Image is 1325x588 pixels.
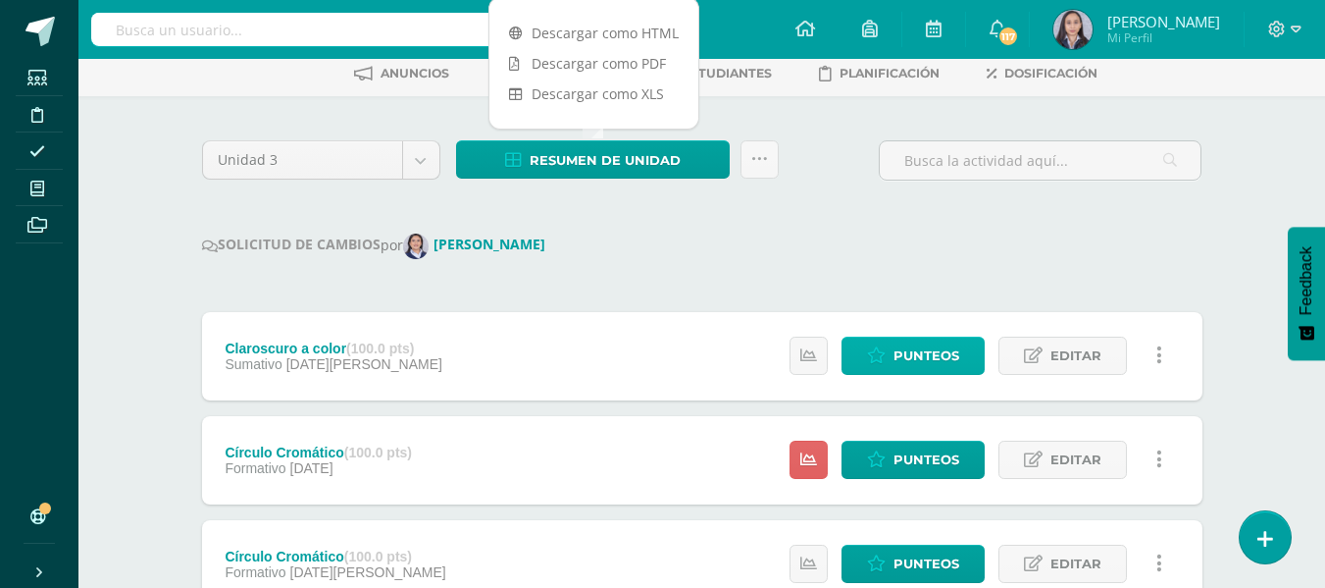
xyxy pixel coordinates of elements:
span: [DATE][PERSON_NAME] [290,564,446,580]
a: Dosificación [987,58,1097,89]
a: [PERSON_NAME] [403,235,553,253]
span: [DATE] [290,460,333,476]
a: Descargar como PDF [489,48,698,79]
span: Resumen de unidad [530,142,681,179]
div: Círculo Cromático [225,445,412,460]
span: Editar [1050,338,1101,374]
a: Punteos [841,441,985,479]
span: Anuncios [381,66,449,80]
span: Punteos [893,546,959,582]
a: Unidad 3 [203,141,439,179]
span: Mi Perfil [1107,29,1220,46]
span: Sumativo [225,356,281,372]
span: [PERSON_NAME] [1107,12,1220,31]
a: Descargar como XLS [489,79,698,109]
span: 117 [997,26,1019,47]
span: Punteos [893,442,959,478]
span: Estudiantes [683,66,772,80]
a: Punteos [841,545,985,583]
strong: (100.0 pts) [346,341,414,356]
span: Editar [1050,442,1101,478]
div: Círculo Cromático [225,549,445,564]
div: por [202,234,1202,259]
a: Planificación [819,58,940,89]
strong: (100.0 pts) [344,445,412,460]
strong: [PERSON_NAME] [433,235,545,253]
a: Estudiantes [654,58,772,89]
strong: (100.0 pts) [344,549,412,564]
a: Resumen de unidad [456,140,730,179]
strong: SOLICITUD DE CAMBIOS [202,235,381,253]
a: Descargar como HTML [489,18,698,48]
button: Feedback - Mostrar encuesta [1288,227,1325,360]
span: Formativo [225,460,285,476]
span: Unidad 3 [218,141,387,179]
img: e3fa3dfefba027b2e6cf45094f57ce61.png [403,234,429,259]
span: Planificación [840,66,940,80]
img: 040cc7ec49f6129a148c95524d07e103.png [1053,10,1093,49]
span: Feedback [1298,246,1315,315]
span: Editar [1050,546,1101,582]
input: Busca un usuario... [91,13,533,46]
input: Busca la actividad aquí... [880,141,1200,180]
a: Punteos [841,337,985,375]
span: Punteos [893,338,959,374]
span: [DATE][PERSON_NAME] [286,356,442,372]
a: Anuncios [354,58,449,89]
span: Dosificación [1004,66,1097,80]
span: Formativo [225,564,285,580]
div: Claroscuro a color [225,341,441,356]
